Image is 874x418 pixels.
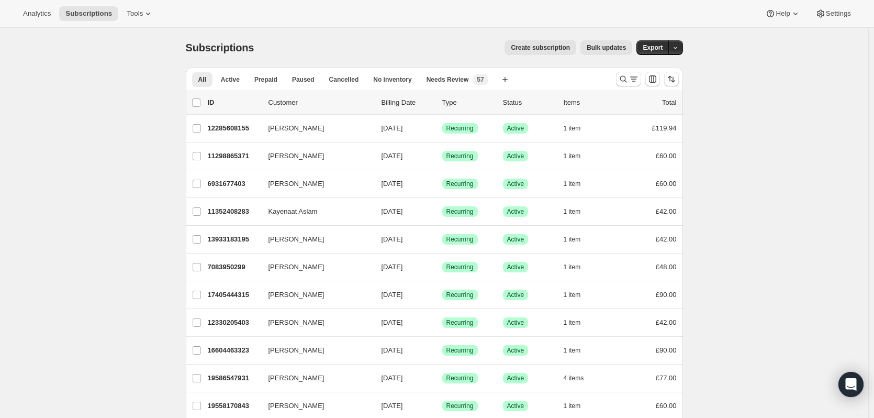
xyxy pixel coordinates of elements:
[208,151,260,161] p: 11298865371
[65,9,112,18] span: Subscriptions
[208,179,260,189] p: 6931677403
[564,399,592,413] button: 1 item
[262,148,367,164] button: [PERSON_NAME]
[268,345,324,356] span: [PERSON_NAME]
[208,204,677,219] div: 11352408283Kayenaat Aslam[DATE]SuccessRecurringSuccessActive1 item£42.00
[208,97,677,108] div: IDCustomerBilling DateTypeStatusItemsTotal
[382,318,403,326] span: [DATE]
[645,72,660,86] button: Customize table column order and visibility
[186,42,254,53] span: Subscriptions
[656,152,677,160] span: £60.00
[382,235,403,243] span: [DATE]
[208,260,677,274] div: 7083950299[PERSON_NAME][DATE]SuccessRecurringSuccessActive1 item£48.00
[382,152,403,160] span: [DATE]
[120,6,160,21] button: Tools
[427,75,469,84] span: Needs Review
[507,207,524,216] span: Active
[809,6,857,21] button: Settings
[656,402,677,410] span: £60.00
[656,235,677,243] span: £42.00
[507,235,524,244] span: Active
[511,43,570,52] span: Create subscription
[446,235,474,244] span: Recurring
[382,97,434,108] p: Billing Date
[505,40,576,55] button: Create subscription
[208,317,260,328] p: 12330205403
[564,149,592,163] button: 1 item
[382,263,403,271] span: [DATE]
[292,75,315,84] span: Paused
[268,206,318,217] span: Kayenaat Aslam
[564,371,596,386] button: 4 items
[268,401,324,411] span: [PERSON_NAME]
[262,287,367,303] button: [PERSON_NAME]
[507,152,524,160] span: Active
[656,374,677,382] span: £77.00
[636,40,669,55] button: Export
[382,124,403,132] span: [DATE]
[262,259,367,276] button: [PERSON_NAME]
[564,235,581,244] span: 1 item
[564,177,592,191] button: 1 item
[262,342,367,359] button: [PERSON_NAME]
[268,262,324,272] span: [PERSON_NAME]
[587,43,626,52] span: Bulk updates
[564,260,592,274] button: 1 item
[268,234,324,245] span: [PERSON_NAME]
[208,206,260,217] p: 11352408283
[759,6,806,21] button: Help
[564,318,581,327] span: 1 item
[382,207,403,215] span: [DATE]
[382,402,403,410] span: [DATE]
[564,204,592,219] button: 1 item
[507,180,524,188] span: Active
[446,402,474,410] span: Recurring
[507,291,524,299] span: Active
[507,402,524,410] span: Active
[254,75,277,84] span: Prepaid
[446,180,474,188] span: Recurring
[208,123,260,134] p: 12285608155
[208,401,260,411] p: 19558170843
[656,263,677,271] span: £48.00
[208,288,677,302] div: 17405444315[PERSON_NAME][DATE]SuccessRecurringSuccessActive1 item£90.00
[564,180,581,188] span: 1 item
[127,9,143,18] span: Tools
[643,43,663,52] span: Export
[446,263,474,271] span: Recurring
[564,124,581,133] span: 1 item
[776,9,790,18] span: Help
[208,121,677,136] div: 12285608155[PERSON_NAME][DATE]SuccessRecurringSuccessActive1 item£119.94
[268,123,324,134] span: [PERSON_NAME]
[208,343,677,358] div: 16604463323[PERSON_NAME][DATE]SuccessRecurringSuccessActive1 item£90.00
[268,151,324,161] span: [PERSON_NAME]
[446,346,474,355] span: Recurring
[446,318,474,327] span: Recurring
[564,288,592,302] button: 1 item
[507,318,524,327] span: Active
[208,290,260,300] p: 17405444315
[268,317,324,328] span: [PERSON_NAME]
[507,263,524,271] span: Active
[208,177,677,191] div: 6931677403[PERSON_NAME][DATE]SuccessRecurringSuccessActive1 item£60.00
[564,343,592,358] button: 1 item
[208,373,260,383] p: 19586547931
[446,207,474,216] span: Recurring
[580,40,632,55] button: Bulk updates
[221,75,240,84] span: Active
[268,290,324,300] span: [PERSON_NAME]
[262,231,367,248] button: [PERSON_NAME]
[477,75,484,84] span: 57
[382,374,403,382] span: [DATE]
[507,346,524,355] span: Active
[503,97,555,108] p: Status
[373,75,411,84] span: No inventory
[59,6,118,21] button: Subscriptions
[262,314,367,331] button: [PERSON_NAME]
[564,207,581,216] span: 1 item
[262,370,367,387] button: [PERSON_NAME]
[507,124,524,133] span: Active
[826,9,851,18] span: Settings
[208,399,677,413] div: 19558170843[PERSON_NAME][DATE]SuccessRecurringSuccessActive1 item£60.00
[262,398,367,414] button: [PERSON_NAME]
